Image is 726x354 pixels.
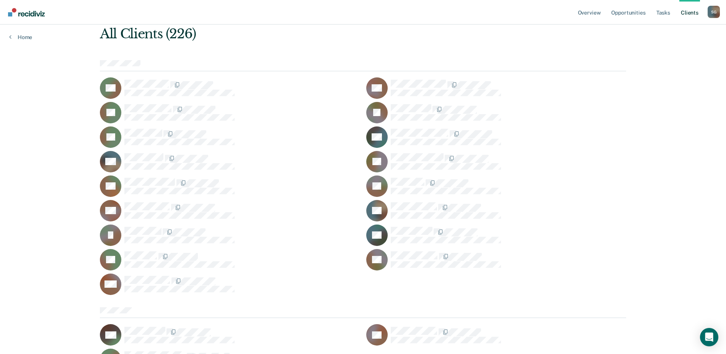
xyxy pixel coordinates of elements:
div: All Clients (226) [100,26,521,42]
img: Recidiviz [8,8,45,16]
div: S G [708,6,720,18]
button: Profile dropdown button [708,6,720,18]
a: Home [9,34,32,41]
div: Open Intercom Messenger [700,328,718,346]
